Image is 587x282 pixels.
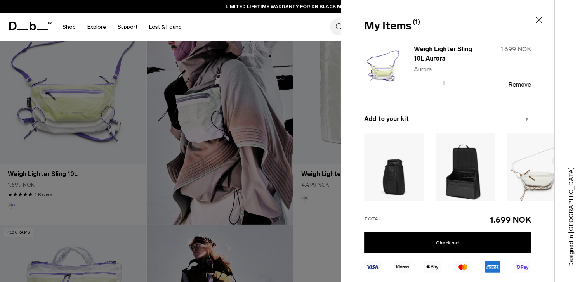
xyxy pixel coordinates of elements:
[500,45,531,53] span: 1.699 NOK
[226,3,362,10] a: LIMITED LIFETIME WARRANTY FOR DB BLACK MEMBERS
[364,133,424,208] img: Hugger Wash Bag Black Out
[413,17,420,27] span: (1)
[57,13,188,41] nav: Main Navigation
[63,13,76,41] a: Shop
[364,43,401,89] img: Weigh Lighter Sling 10L Aurora - Aurora
[414,45,482,63] a: Weigh Lighter Sling 10L Aurora
[436,133,495,208] img: Hugger Organizer Black Out
[87,13,106,41] a: Explore
[118,13,137,41] a: Support
[508,81,531,88] button: Remove
[414,65,482,74] p: Aurora
[507,133,567,208] img: Roamer Pro Sling Bag 6L Oatmilk
[519,111,530,128] div: Next slide
[490,215,531,225] span: 1.699 NOK
[149,13,182,41] a: Lost & Found
[364,18,530,34] div: My Items
[364,232,531,253] a: Checkout
[364,216,381,221] span: Total
[364,114,531,124] h3: Add to your kit
[566,151,576,267] p: Designed in [GEOGRAPHIC_DATA]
